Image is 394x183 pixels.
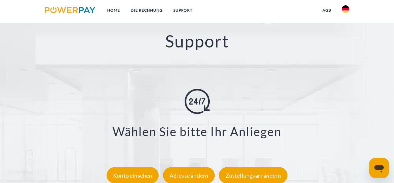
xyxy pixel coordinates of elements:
[20,30,374,52] h2: Support
[102,5,125,16] a: Home
[217,172,289,179] a: Zustellungsart ändern
[317,5,336,16] a: agb
[342,5,349,13] img: de
[369,158,389,178] iframe: Schaltfläche zum Öffnen des Messaging-Fensters
[45,7,95,13] img: logo-powerpay.svg
[185,89,210,114] img: online-shopping.svg
[161,172,217,179] a: Adresse ändern
[125,5,168,16] a: DIE RECHNUNG
[105,172,160,179] a: Konto einsehen
[28,124,366,139] h3: Wählen Sie bitte Ihr Anliegen
[168,5,198,16] a: SUPPORT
